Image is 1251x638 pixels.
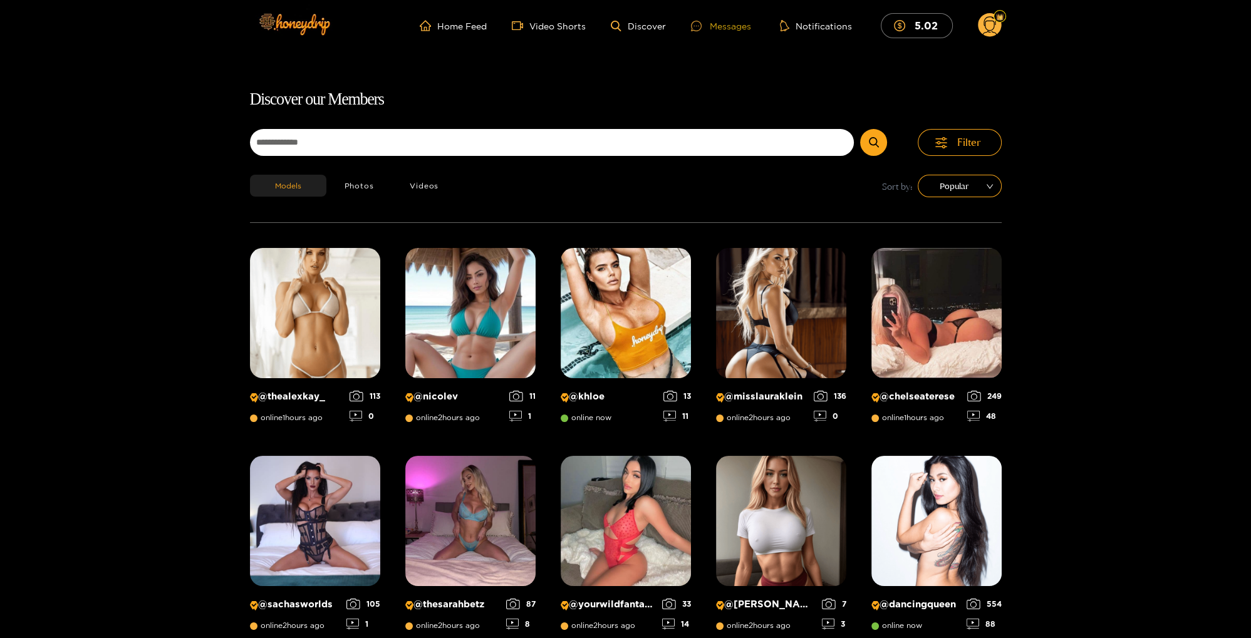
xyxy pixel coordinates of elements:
p: @ nicolev [405,391,503,403]
img: Creator Profile Image: sachasworlds [250,456,380,586]
div: sort [918,175,1002,197]
img: Creator Profile Image: michelle [716,456,846,586]
div: 33 [662,599,691,609]
div: Messages [691,19,751,33]
button: Submit Search [860,129,887,156]
div: 13 [663,391,691,401]
span: home [420,20,437,31]
p: @ khloe [561,391,657,403]
mark: 5.02 [913,19,940,32]
h1: Discover our Members [250,86,1002,113]
button: Photos [326,175,392,197]
div: 48 [967,411,1002,421]
div: 554 [967,599,1002,609]
div: 11 [509,391,536,401]
div: 7 [822,599,846,609]
span: Filter [957,135,981,150]
span: online 2 hours ago [405,621,480,630]
button: Filter [918,129,1002,156]
p: @ misslauraklein [716,391,807,403]
div: 87 [506,599,536,609]
a: Creator Profile Image: chelseaterese@chelseatereseonline1hours ago24948 [871,248,1002,431]
span: online now [871,621,922,630]
div: 3 [822,619,846,629]
span: video-camera [512,20,529,31]
div: 88 [967,619,1002,629]
button: Notifications [776,19,856,32]
img: Creator Profile Image: misslauraklein [716,248,846,378]
a: Creator Profile Image: thealexkay_@thealexkay_online1hours ago1130 [250,248,380,431]
div: 14 [662,619,691,629]
img: Creator Profile Image: dancingqueen [871,456,1002,586]
p: @ thealexkay_ [250,391,343,403]
a: Video Shorts [512,20,586,31]
div: 136 [814,391,846,401]
span: online 2 hours ago [250,621,324,630]
span: online 2 hours ago [716,621,791,630]
div: 113 [350,391,380,401]
div: 249 [967,391,1002,401]
img: Creator Profile Image: khloe [561,248,691,378]
button: Models [250,175,326,197]
img: Creator Profile Image: yourwildfantasyy69 [561,456,691,586]
a: Creator Profile Image: khloe@khloeonline now1311 [561,248,691,431]
span: Popular [927,177,992,195]
span: Sort by: [882,179,913,193]
img: Fan Level [996,13,1004,21]
a: Creator Profile Image: misslauraklein@misslaurakleinonline2hours ago1360 [716,248,846,431]
div: 0 [814,411,846,421]
img: Creator Profile Image: chelseaterese [871,248,1002,378]
a: Discover [611,21,665,31]
span: online 1 hours ago [250,413,323,422]
a: Creator Profile Image: nicolev@nicolevonline2hours ago111 [405,248,536,431]
div: 105 [346,599,380,609]
p: @ [PERSON_NAME] [716,599,816,610]
div: 1 [509,411,536,421]
button: Videos [392,175,457,197]
img: Creator Profile Image: thealexkay_ [250,248,380,378]
div: 11 [663,411,691,421]
span: dollar [894,20,911,31]
div: 0 [350,411,380,421]
p: @ thesarahbetz [405,599,500,610]
p: @ yourwildfantasyy69 [561,599,656,610]
span: online 2 hours ago [716,413,791,422]
p: @ dancingqueen [871,599,960,610]
p: @ chelseaterese [871,391,961,403]
div: 8 [506,619,536,629]
a: Home Feed [420,20,487,31]
span: online 2 hours ago [405,413,480,422]
img: Creator Profile Image: nicolev [405,248,536,378]
div: 1 [346,619,380,629]
button: 5.02 [881,13,953,38]
span: online 1 hours ago [871,413,944,422]
p: @ sachasworlds [250,599,340,610]
span: online 2 hours ago [561,621,635,630]
span: online now [561,413,611,422]
img: Creator Profile Image: thesarahbetz [405,456,536,586]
